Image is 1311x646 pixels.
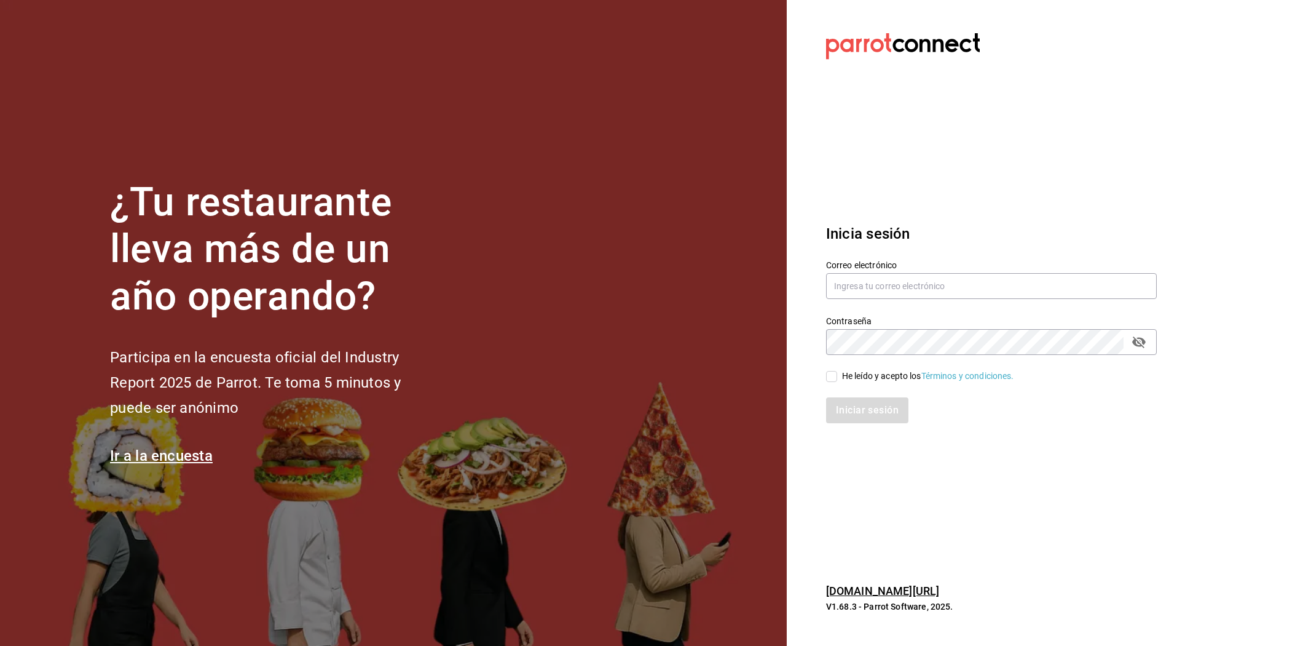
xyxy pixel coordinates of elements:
a: Términos y condiciones. [921,371,1014,381]
input: Ingresa tu correo electrónico [826,273,1157,299]
h3: Inicia sesión [826,223,1157,245]
h2: Participa en la encuesta oficial del Industry Report 2025 de Parrot. Te toma 5 minutos y puede se... [110,345,442,420]
button: passwordField [1128,332,1149,353]
a: Ir a la encuesta [110,447,213,465]
a: [DOMAIN_NAME][URL] [826,584,939,597]
div: He leído y acepto los [842,370,1014,383]
label: Correo electrónico [826,260,1157,269]
label: Contraseña [826,316,1157,325]
p: V1.68.3 - Parrot Software, 2025. [826,600,1157,613]
h1: ¿Tu restaurante lleva más de un año operando? [110,179,442,321]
